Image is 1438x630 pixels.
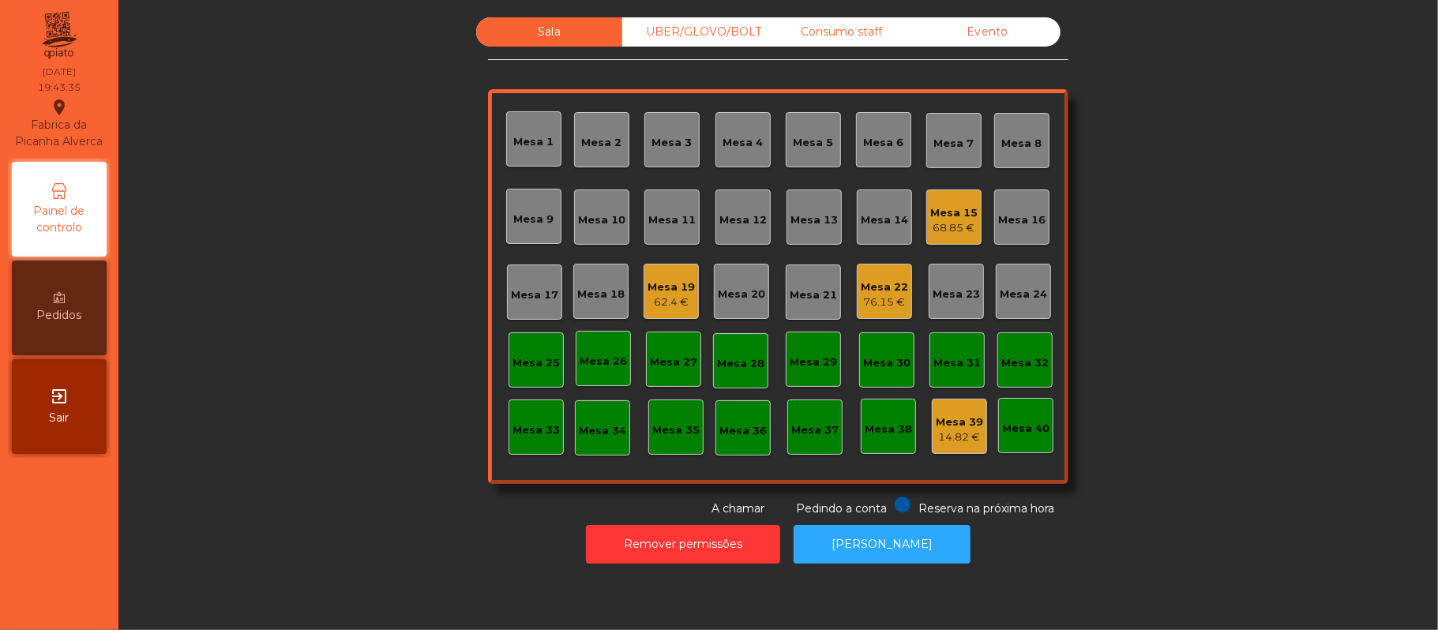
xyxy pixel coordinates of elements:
div: Mesa 30 [863,355,910,371]
div: [DATE] [43,65,76,79]
div: Mesa 26 [580,354,627,369]
div: Sala [476,17,622,47]
span: Painel de controlo [16,203,103,236]
div: Mesa 33 [512,422,560,438]
div: Mesa 32 [1001,355,1049,371]
div: Mesa 23 [933,287,980,302]
div: Mesa 18 [577,287,625,302]
div: Mesa 20 [718,287,765,302]
span: Pedidos [37,307,82,324]
div: Mesa 37 [791,422,839,438]
span: Sair [50,410,69,426]
div: Mesa 12 [719,212,767,228]
div: Mesa 4 [723,135,764,151]
div: Mesa 28 [717,356,764,372]
div: Mesa 6 [864,135,904,151]
div: 68.85 € [930,220,978,236]
div: Mesa 2 [582,135,622,151]
div: Mesa 1 [514,134,554,150]
div: Mesa 39 [936,414,983,430]
div: Mesa 10 [578,212,625,228]
div: Mesa 7 [934,136,974,152]
div: Mesa 16 [998,212,1046,228]
div: Mesa 36 [719,423,767,439]
span: Reserva na próxima hora [918,501,1054,516]
div: Mesa 34 [579,423,626,439]
div: Consumo staff [768,17,914,47]
div: Mesa 15 [930,205,978,221]
div: Evento [914,17,1061,47]
div: 76.15 € [861,294,908,310]
div: Mesa 38 [865,422,912,437]
img: qpiato [39,8,78,63]
div: Mesa 19 [648,279,695,295]
div: UBER/GLOVO/BOLT [622,17,768,47]
span: Pedindo a conta [796,501,887,516]
div: Mesa 8 [1002,136,1042,152]
div: Mesa 14 [861,212,908,228]
div: Mesa 11 [648,212,696,228]
div: Mesa 21 [790,287,837,303]
div: Fabrica da Picanha Alverca [13,98,106,150]
div: 19:43:35 [38,81,81,95]
div: Mesa 24 [1000,287,1047,302]
span: A chamar [711,501,764,516]
button: Remover permissões [586,525,780,564]
i: location_on [50,98,69,117]
div: Mesa 25 [512,355,560,371]
div: Mesa 27 [650,354,697,370]
div: 14.82 € [936,429,983,445]
div: Mesa 22 [861,279,908,295]
div: Mesa 3 [652,135,693,151]
div: 62.4 € [648,294,695,310]
div: Mesa 5 [794,135,834,151]
i: exit_to_app [50,387,69,406]
div: Mesa 13 [790,212,838,228]
div: Mesa 35 [652,422,700,438]
div: Mesa 40 [1002,421,1049,437]
div: Mesa 29 [790,354,837,370]
button: [PERSON_NAME] [794,525,971,564]
div: Mesa 17 [511,287,558,303]
div: Mesa 9 [514,212,554,227]
div: Mesa 31 [933,355,981,371]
